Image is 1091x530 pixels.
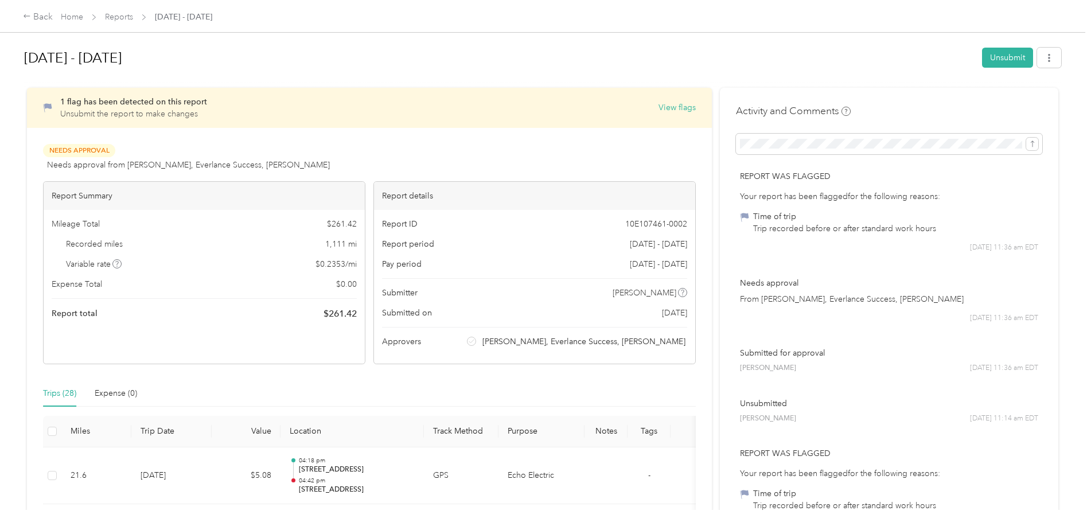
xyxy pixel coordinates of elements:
span: Recorded miles [66,238,123,250]
button: Unsubmit [982,48,1033,68]
th: Value [212,416,280,447]
th: Notes [585,416,628,447]
h4: Activity and Comments [736,104,851,118]
span: [PERSON_NAME] [740,363,796,373]
span: Report ID [382,218,418,230]
span: [PERSON_NAME], Everlance Success, [PERSON_NAME] [482,336,685,348]
span: Expense Total [52,278,102,290]
span: Submitted on [382,307,432,319]
span: $ 261.42 [327,218,357,230]
div: Trip recorded before or after standard work hours [753,500,936,512]
th: Track Method [424,416,498,447]
span: Report period [382,238,434,250]
span: $ 0.00 [336,278,357,290]
p: 04:42 pm [299,477,415,485]
a: Home [61,12,83,22]
span: Mileage Total [52,218,100,230]
span: [DATE] 11:36 am EDT [970,363,1038,373]
div: Back [23,10,53,24]
p: [STREET_ADDRESS] [299,465,415,475]
span: [DATE] [662,307,687,319]
p: 04:18 pm [299,457,415,465]
p: Unsubmit the report to make changes [60,108,207,120]
th: Trip Date [131,416,212,447]
p: Needs approval [740,277,1038,289]
span: [DATE] 11:36 am EDT [970,243,1038,253]
p: Unsubmitted [740,397,1038,410]
span: - [648,470,650,480]
p: Report was flagged [740,447,1038,459]
p: From [PERSON_NAME], Everlance Success, [PERSON_NAME] [740,293,1038,305]
p: [STREET_ADDRESS] [299,485,415,495]
div: Expense (0) [95,387,137,400]
span: $ 0.2353 / mi [315,258,357,270]
span: [PERSON_NAME] [613,287,676,299]
span: Pay period [382,258,422,270]
div: Time of trip [753,488,936,500]
span: 1,111 mi [325,238,357,250]
button: View flags [659,102,696,114]
th: Miles [61,416,131,447]
p: Submitted for approval [740,347,1038,359]
span: [DATE] 11:36 am EDT [970,313,1038,324]
span: Submitter [382,287,418,299]
div: Time of trip [753,211,936,223]
th: Purpose [498,416,585,447]
div: Your report has been flagged for the following reasons: [740,467,1038,480]
a: Reports [105,12,133,22]
th: Tags [628,416,671,447]
div: Trip recorded before or after standard work hours [753,223,936,235]
span: [DATE] - [DATE] [155,11,212,23]
span: Variable rate [66,258,122,270]
td: [DATE] [131,447,212,505]
span: $ 261.42 [324,307,357,321]
span: [DATE] 11:14 am EDT [970,414,1038,424]
span: Needs approval from [PERSON_NAME], Everlance Success, [PERSON_NAME] [47,159,330,171]
span: Report total [52,307,98,319]
td: GPS [424,447,498,505]
p: Report was flagged [740,170,1038,182]
span: [DATE] - [DATE] [630,258,687,270]
span: Needs Approval [43,144,115,157]
td: Echo Electric [498,447,585,505]
div: Your report has been flagged for the following reasons: [740,190,1038,202]
div: Trips (28) [43,387,76,400]
span: 10E107461-0002 [625,218,687,230]
span: Approvers [382,336,421,348]
h1: Sep 1 - 30, 2025 [24,44,974,72]
th: Location [280,416,424,447]
span: [DATE] - [DATE] [630,238,687,250]
td: $5.08 [212,447,280,505]
span: 1 flag has been detected on this report [60,97,207,107]
iframe: Everlance-gr Chat Button Frame [1027,466,1091,530]
div: Report details [374,182,695,210]
div: Report Summary [44,182,365,210]
td: 21.6 [61,447,131,505]
span: [PERSON_NAME] [740,414,796,424]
